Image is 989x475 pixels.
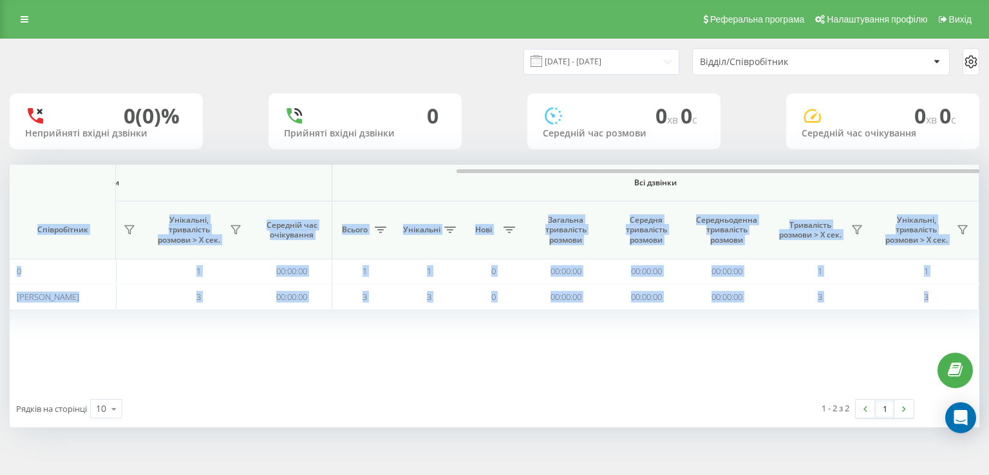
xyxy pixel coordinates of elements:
[363,291,367,303] span: 3
[818,291,822,303] span: 3
[773,220,847,240] span: Тривалість розмови > Х сек.
[914,102,939,129] span: 0
[403,225,440,235] span: Унікальні
[655,102,681,129] span: 0
[802,128,964,139] div: Середній час очікування
[543,128,705,139] div: Середній час розмови
[427,104,438,128] div: 0
[924,265,928,277] span: 1
[945,402,976,433] div: Open Intercom Messenger
[616,215,677,245] span: Середня тривалість розмови
[606,259,686,284] td: 00:00:00
[252,259,332,284] td: 00:00:00
[681,102,697,129] span: 0
[951,113,956,127] span: c
[427,291,431,303] span: 3
[926,113,939,127] span: хв
[827,14,927,24] span: Налаштування профілю
[196,291,201,303] span: 3
[252,284,332,309] td: 00:00:00
[152,215,226,245] span: Унікальні, тривалість розмови > Х сек.
[17,265,21,277] span: 0
[700,57,854,68] div: Відділ/Співробітник
[686,259,767,284] td: 00:00:00
[692,113,697,127] span: c
[16,403,87,414] span: Рядків на сторінці
[196,265,201,277] span: 1
[261,220,322,240] span: Середній час очікування
[606,284,686,309] td: 00:00:00
[525,259,606,284] td: 00:00:00
[363,265,367,277] span: 1
[924,291,928,303] span: 3
[667,113,681,127] span: хв
[880,215,953,245] span: Унікальні, тривалість розмови > Х сек.
[939,102,956,129] span: 0
[339,225,371,235] span: Всього
[491,291,496,303] span: 0
[535,215,596,245] span: Загальна тривалість розмови
[710,14,805,24] span: Реферальна програма
[525,284,606,309] td: 00:00:00
[696,215,757,245] span: Середньоденна тривалість розмови
[818,265,822,277] span: 1
[96,402,106,415] div: 10
[427,265,431,277] span: 1
[491,265,496,277] span: 0
[949,14,972,24] span: Вихід
[467,225,500,235] span: Нові
[21,225,104,235] span: Співробітник
[124,104,180,128] div: 0 (0)%
[17,291,79,303] span: [PERSON_NAME]
[284,128,446,139] div: Прийняті вхідні дзвінки
[370,178,941,188] span: Всі дзвінки
[822,402,849,414] div: 1 - 2 з 2
[875,400,894,418] a: 1
[25,128,187,139] div: Неприйняті вхідні дзвінки
[686,284,767,309] td: 00:00:00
